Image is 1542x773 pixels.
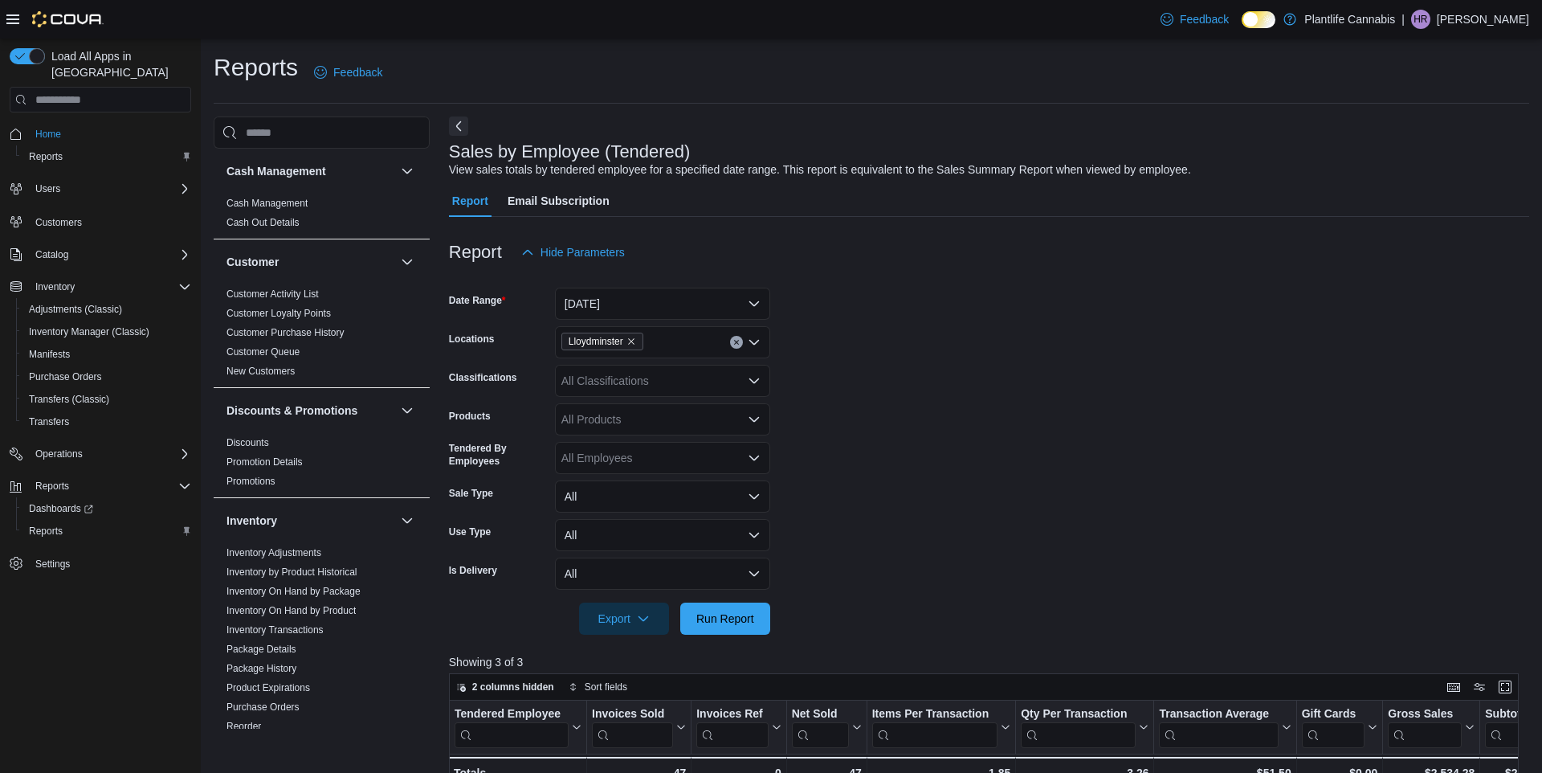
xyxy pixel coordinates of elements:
a: Customer Loyalty Points [226,308,331,319]
span: Hide Parameters [541,244,625,260]
button: Customer [398,252,417,272]
button: Cash Management [398,162,417,181]
button: Reports [16,145,198,168]
span: Customer Queue [226,346,300,358]
span: Sort fields [585,681,627,693]
a: Feedback [1154,3,1235,35]
h1: Reports [214,51,298,84]
span: Customer Loyalty Points [226,307,331,320]
a: Reports [22,147,69,166]
div: Transaction Average [1159,707,1278,748]
div: Discounts & Promotions [214,433,430,497]
button: Discounts & Promotions [226,403,394,419]
a: Inventory Adjustments [226,547,321,558]
span: Operations [35,448,83,460]
div: Haley Russell [1411,10,1430,29]
button: All [555,558,770,590]
span: Reports [22,147,191,166]
button: [DATE] [555,288,770,320]
p: Plantlife Cannabis [1304,10,1395,29]
span: Inventory [35,280,75,293]
button: Inventory [29,277,81,297]
a: Manifests [22,345,76,364]
div: Items Per Transaction [871,707,997,722]
div: Qty Per Transaction [1021,707,1136,748]
button: Customer [226,254,394,270]
span: Adjustments (Classic) [22,300,191,319]
button: Items Per Transaction [871,707,1010,748]
span: Lloydminster [561,333,643,350]
span: Load All Apps in [GEOGRAPHIC_DATA] [45,48,191,80]
span: Inventory Transactions [226,624,324,636]
a: Transfers (Classic) [22,390,116,409]
span: Customers [29,211,191,231]
span: Manifests [22,345,191,364]
div: Subtotal [1485,707,1542,748]
label: Products [449,410,491,423]
span: Catalog [29,245,191,264]
span: Customers [35,216,82,229]
div: Gross Sales [1388,707,1462,722]
button: Catalog [29,245,75,264]
span: Reorder [226,720,261,733]
button: Transfers (Classic) [16,388,198,411]
button: Catalog [3,243,198,266]
button: Open list of options [748,413,761,426]
span: Customer Activity List [226,288,319,301]
span: Package History [226,662,296,675]
button: All [555,481,770,513]
span: Dashboards [29,502,93,515]
button: Adjustments (Classic) [16,298,198,321]
h3: Inventory [226,513,277,529]
img: Cova [32,11,104,27]
span: Purchase Orders [29,370,102,383]
span: Lloydminster [569,333,623,350]
a: Customers [29,213,88,232]
label: Sale Type [449,487,493,500]
button: Inventory [3,276,198,298]
span: Settings [29,554,191,574]
span: Package Details [226,643,296,656]
span: Transfers (Classic) [22,390,191,409]
span: Transfers [29,415,69,428]
div: Items Per Transaction [871,707,997,748]
button: Transaction Average [1159,707,1291,748]
div: Invoices Sold [592,707,673,748]
input: Dark Mode [1242,11,1275,28]
span: Feedback [333,64,382,80]
span: Settings [35,558,70,571]
span: HR [1413,10,1427,29]
span: Run Report [696,611,754,627]
p: Showing 3 of 3 [449,654,1529,670]
div: Net Sold [791,707,848,722]
div: Subtotal [1485,707,1542,722]
h3: Sales by Employee (Tendered) [449,142,691,162]
button: Operations [29,444,89,464]
a: Promotion Details [226,456,303,468]
span: Product Expirations [226,681,310,694]
a: Customer Activity List [226,288,319,300]
label: Classifications [449,371,517,384]
div: Invoices Sold [592,707,673,722]
span: Reports [29,525,63,538]
h3: Discounts & Promotions [226,403,357,419]
button: Open list of options [748,336,761,349]
button: Display options [1470,677,1489,697]
button: Manifests [16,343,198,366]
button: Tendered Employee [455,707,581,748]
a: Discounts [226,437,269,448]
button: Clear input [730,336,743,349]
a: Inventory On Hand by Package [226,586,361,597]
h3: Cash Management [226,163,326,179]
span: Inventory On Hand by Product [226,604,356,617]
span: Inventory [29,277,191,297]
label: Is Delivery [449,564,497,577]
div: Inventory [214,543,430,762]
a: Home [29,125,67,144]
a: Inventory by Product Historical [226,566,357,578]
button: Gift Cards [1301,707,1377,748]
button: Hide Parameters [515,236,631,268]
a: Cash Management [226,198,308,209]
span: Discounts [226,436,269,449]
div: Qty Per Transaction [1021,707,1136,722]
